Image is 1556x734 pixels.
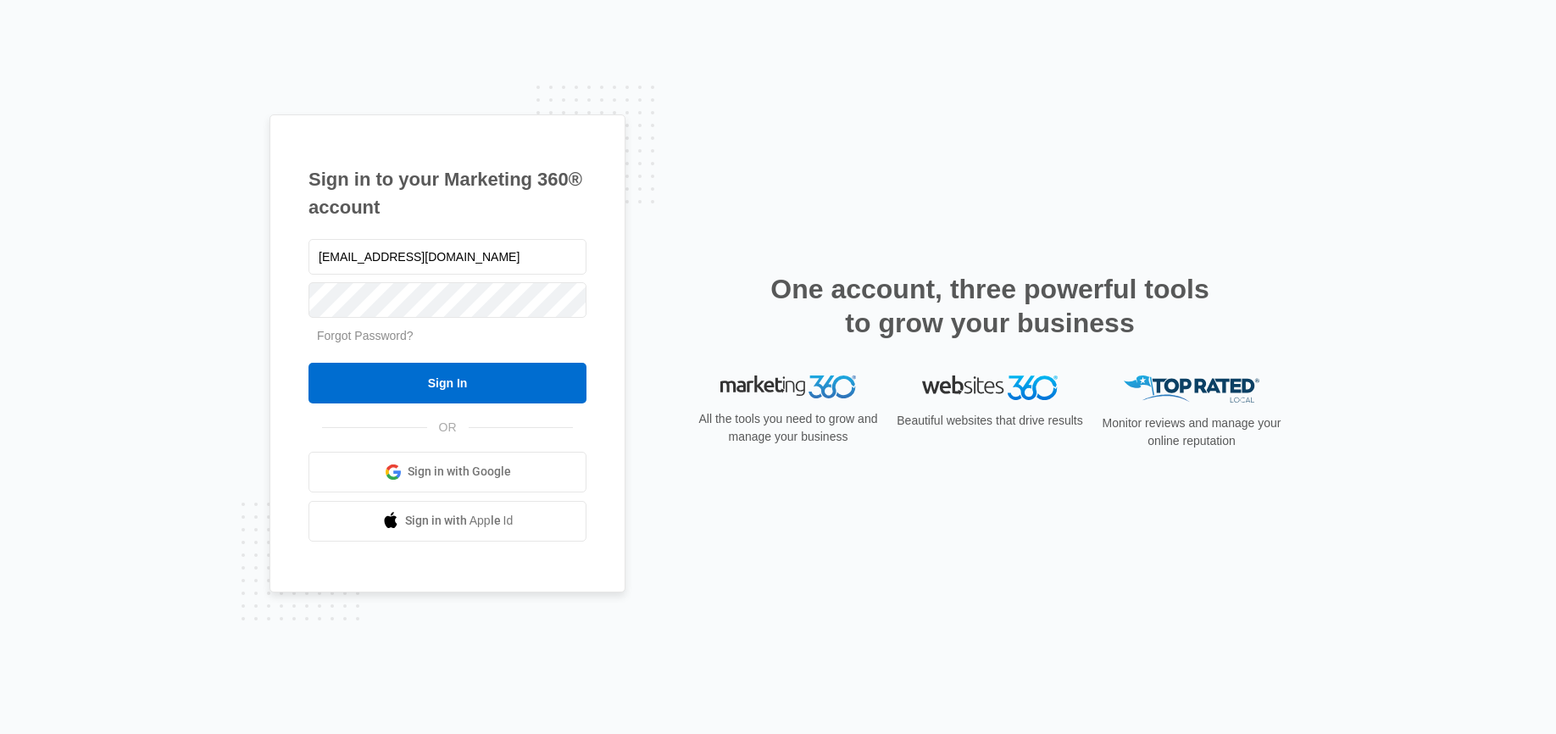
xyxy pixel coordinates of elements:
span: Sign in with Apple Id [405,512,514,530]
p: All the tools you need to grow and manage your business [693,410,883,446]
h2: One account, three powerful tools to grow your business [765,272,1214,340]
p: Beautiful websites that drive results [895,412,1085,430]
p: Monitor reviews and manage your online reputation [1097,414,1286,450]
h1: Sign in to your Marketing 360® account [308,165,586,221]
span: Sign in with Google [408,463,511,481]
input: Email [308,239,586,275]
img: Top Rated Local [1124,375,1259,403]
span: OR [427,419,469,437]
a: Forgot Password? [317,329,414,342]
input: Sign In [308,363,586,403]
img: Marketing 360 [720,375,856,399]
a: Sign in with Apple Id [308,501,586,542]
img: Websites 360 [922,375,1058,400]
a: Sign in with Google [308,452,586,492]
